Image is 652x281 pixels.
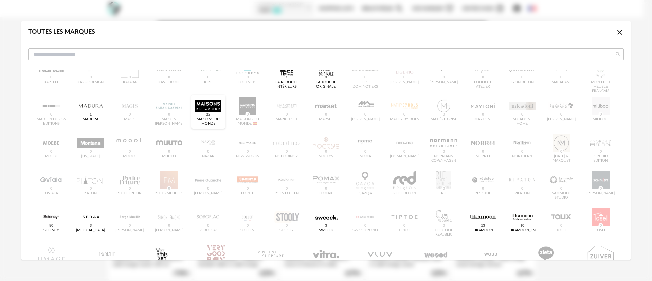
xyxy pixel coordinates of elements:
[83,117,98,122] div: Madura
[311,80,341,89] div: La Touche Originale
[324,223,328,228] span: 3
[76,228,105,233] div: [MEDICAL_DATA]
[28,28,95,36] div: Toutes les marques
[21,21,631,260] div: dialog
[88,112,93,117] span: 1
[473,228,493,233] div: Tikamoon
[509,228,536,233] div: Tikamoon_EN
[48,223,55,228] span: 80
[88,223,93,228] span: 3
[319,228,333,233] div: Sweeek
[324,75,328,80] span: 3
[519,223,525,228] span: 10
[205,112,212,117] span: 22
[480,223,486,228] span: 13
[194,117,223,126] div: Maisons du Monde
[616,29,624,35] span: Close icon
[43,228,59,233] div: Selency
[285,75,289,80] span: 1
[272,80,302,89] div: La Redoute intérieurs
